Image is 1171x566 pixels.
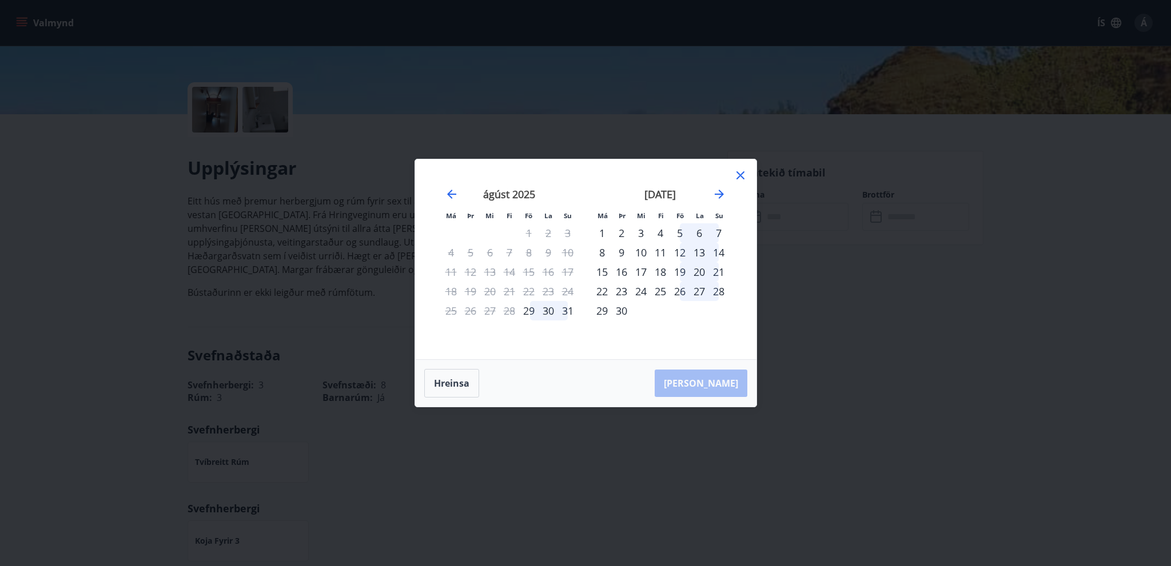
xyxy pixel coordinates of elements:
[715,211,723,220] small: Su
[690,243,709,262] td: laugardagur, 13. september 2025
[631,223,651,243] div: 3
[558,223,577,243] td: Not available. sunnudagur, 3. ágúst 2025
[651,223,670,243] div: 4
[485,211,494,220] small: Mi
[670,282,690,301] div: 26
[690,223,709,243] div: 6
[612,223,631,243] div: 2
[612,243,631,262] div: 9
[592,223,612,243] div: 1
[539,243,558,262] td: Not available. laugardagur, 9. ágúst 2025
[709,262,728,282] div: 21
[598,211,608,220] small: Má
[709,223,728,243] div: 7
[690,282,709,301] div: 27
[483,187,535,201] strong: ágúst 2025
[539,301,558,320] td: laugardagur, 30. ágúst 2025
[670,243,690,262] div: 12
[592,262,612,282] td: mánudagur, 15. september 2025
[592,262,612,282] div: 15
[690,262,709,282] td: laugardagur, 20. september 2025
[651,262,670,282] div: 18
[670,223,690,243] td: föstudagur, 5. september 2025
[676,211,684,220] small: Fö
[670,262,690,282] td: föstudagur, 19. september 2025
[709,262,728,282] td: sunnudagur, 21. september 2025
[592,223,612,243] td: mánudagur, 1. september 2025
[441,282,461,301] td: Not available. mánudagur, 18. ágúst 2025
[558,301,577,320] div: 31
[467,211,474,220] small: Þr
[690,223,709,243] td: laugardagur, 6. september 2025
[525,211,532,220] small: Fö
[564,211,572,220] small: Su
[480,262,500,282] td: Not available. miðvikudagur, 13. ágúst 2025
[480,282,500,301] td: Not available. miðvikudagur, 20. ágúst 2025
[441,262,461,282] td: Not available. mánudagur, 11. ágúst 2025
[429,173,743,346] div: Calendar
[619,211,626,220] small: Þr
[592,243,612,262] div: 8
[696,211,704,220] small: La
[658,211,664,220] small: Fi
[480,243,500,262] td: Not available. miðvikudagur, 6. ágúst 2025
[631,262,651,282] td: miðvikudagur, 17. september 2025
[651,243,670,262] td: fimmtudagur, 11. september 2025
[507,211,512,220] small: Fi
[670,223,690,243] div: 5
[651,223,670,243] td: fimmtudagur, 4. september 2025
[690,243,709,262] div: 13
[651,282,670,301] div: 25
[631,243,651,262] div: 10
[558,282,577,301] td: Not available. sunnudagur, 24. ágúst 2025
[612,282,631,301] div: 23
[592,301,612,320] td: mánudagur, 29. september 2025
[690,262,709,282] div: 20
[500,301,519,320] td: Not available. fimmtudagur, 28. ágúst 2025
[709,282,728,301] td: sunnudagur, 28. september 2025
[544,211,552,220] small: La
[631,262,651,282] div: 17
[612,243,631,262] td: þriðjudagur, 9. september 2025
[441,243,461,262] td: Not available. mánudagur, 4. ágúst 2025
[424,369,479,398] button: Hreinsa
[631,223,651,243] td: miðvikudagur, 3. september 2025
[709,243,728,262] div: 14
[539,282,558,301] td: Not available. laugardagur, 23. ágúst 2025
[500,243,519,262] td: Not available. fimmtudagur, 7. ágúst 2025
[670,243,690,262] td: föstudagur, 12. september 2025
[558,301,577,320] td: sunnudagur, 31. ágúst 2025
[612,282,631,301] td: þriðjudagur, 23. september 2025
[709,243,728,262] td: sunnudagur, 14. september 2025
[592,282,612,301] div: 22
[519,301,539,320] div: Aðeins innritun í boði
[690,282,709,301] td: laugardagur, 27. september 2025
[461,262,480,282] td: Not available. þriðjudagur, 12. ágúst 2025
[592,301,612,320] div: 29
[592,282,612,301] td: mánudagur, 22. september 2025
[612,301,631,320] div: 30
[519,243,539,262] td: Not available. föstudagur, 8. ágúst 2025
[539,301,558,320] div: 30
[558,243,577,262] td: Not available. sunnudagur, 10. ágúst 2025
[519,282,539,301] td: Not available. föstudagur, 22. ágúst 2025
[539,223,558,243] td: Not available. laugardagur, 2. ágúst 2025
[651,262,670,282] td: fimmtudagur, 18. september 2025
[461,301,480,320] td: Not available. þriðjudagur, 26. ágúst 2025
[519,301,539,320] td: föstudagur, 29. ágúst 2025
[519,223,539,243] td: Not available. föstudagur, 1. ágúst 2025
[480,301,500,320] td: Not available. miðvikudagur, 27. ágúst 2025
[558,262,577,282] td: Not available. sunnudagur, 17. ágúst 2025
[712,187,726,201] div: Move forward to switch to the next month.
[612,262,631,282] div: 16
[592,243,612,262] td: mánudagur, 8. september 2025
[446,211,456,220] small: Má
[612,301,631,320] td: þriðjudagur, 30. september 2025
[631,243,651,262] td: miðvikudagur, 10. september 2025
[441,301,461,320] td: Not available. mánudagur, 25. ágúst 2025
[612,223,631,243] td: þriðjudagur, 2. september 2025
[637,211,646,220] small: Mi
[631,282,651,301] div: 24
[612,262,631,282] td: þriðjudagur, 16. september 2025
[709,223,728,243] td: sunnudagur, 7. september 2025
